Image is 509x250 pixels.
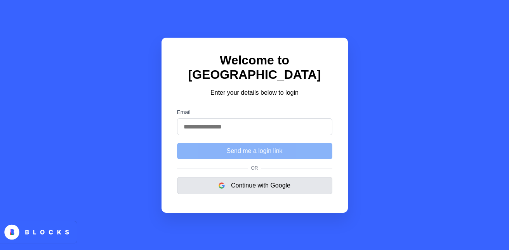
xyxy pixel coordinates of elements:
[177,109,332,115] label: Email
[177,53,332,82] h1: Welcome to [GEOGRAPHIC_DATA]
[177,88,332,97] p: Enter your details below to login
[177,143,332,159] button: Send me a login link
[219,182,225,189] img: google logo
[177,177,332,194] button: Continue with Google
[248,165,261,171] span: Or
